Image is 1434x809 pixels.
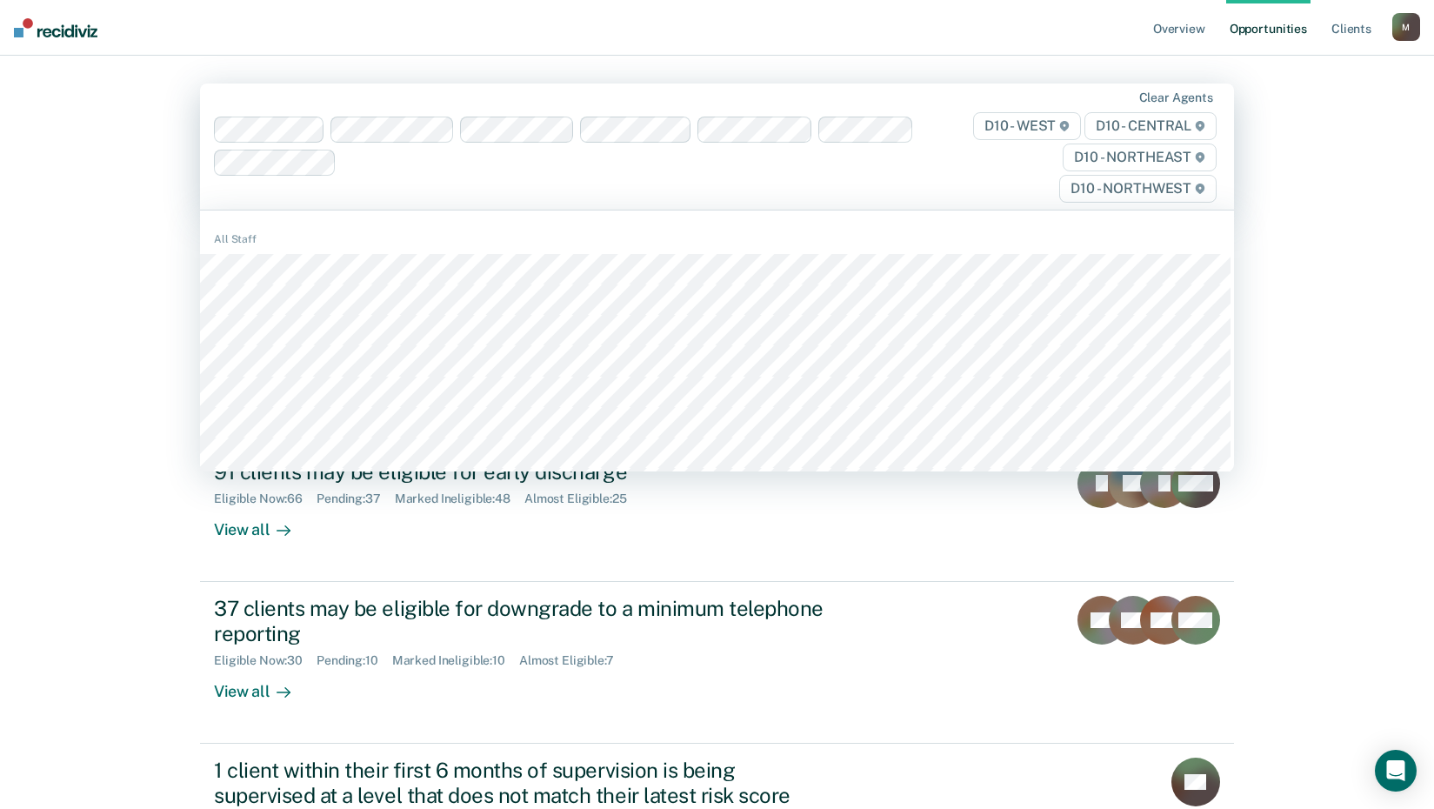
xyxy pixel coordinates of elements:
[200,231,1234,247] div: All Staff
[214,491,317,506] div: Eligible Now : 66
[214,758,824,808] div: 1 client within their first 6 months of supervision is being supervised at a level that does not ...
[214,596,824,646] div: 37 clients may be eligible for downgrade to a minimum telephone reporting
[317,491,395,506] div: Pending : 37
[395,491,524,506] div: Marked Ineligible : 48
[1059,175,1216,203] span: D10 - NORTHWEST
[214,667,311,701] div: View all
[214,653,317,668] div: Eligible Now : 30
[214,459,824,485] div: 91 clients may be eligible for early discharge
[1375,750,1417,792] div: Open Intercom Messenger
[214,505,311,539] div: View all
[1139,90,1213,105] div: Clear agents
[524,491,641,506] div: Almost Eligible : 25
[973,112,1081,140] span: D10 - WEST
[392,653,519,668] div: Marked Ineligible : 10
[1392,13,1420,41] button: M
[200,582,1234,744] a: 37 clients may be eligible for downgrade to a minimum telephone reportingEligible Now:30Pending:1...
[519,653,628,668] div: Almost Eligible : 7
[1084,112,1217,140] span: D10 - CENTRAL
[14,18,97,37] img: Recidiviz
[200,445,1234,582] a: 91 clients may be eligible for early dischargeEligible Now:66Pending:37Marked Ineligible:48Almost...
[317,653,392,668] div: Pending : 10
[1063,144,1216,171] span: D10 - NORTHEAST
